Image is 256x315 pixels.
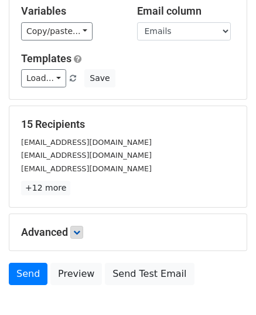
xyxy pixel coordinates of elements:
[21,5,120,18] h5: Variables
[21,226,235,239] h5: Advanced
[84,69,115,87] button: Save
[21,164,152,173] small: [EMAIL_ADDRESS][DOMAIN_NAME]
[21,22,93,40] a: Copy/paste...
[105,263,194,285] a: Send Test Email
[21,151,152,160] small: [EMAIL_ADDRESS][DOMAIN_NAME]
[21,118,235,131] h5: 15 Recipients
[21,52,71,65] a: Templates
[50,263,102,285] a: Preview
[197,259,256,315] iframe: Chat Widget
[137,5,235,18] h5: Email column
[21,181,70,195] a: +12 more
[21,69,66,87] a: Load...
[21,138,152,147] small: [EMAIL_ADDRESS][DOMAIN_NAME]
[9,263,47,285] a: Send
